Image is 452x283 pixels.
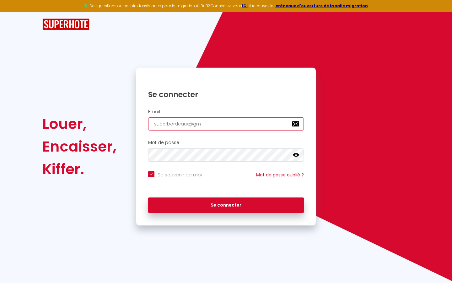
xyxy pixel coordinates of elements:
[148,90,304,99] h1: Se connecter
[5,3,24,21] button: Ouvrir le widget de chat LiveChat
[148,117,304,130] input: Ton Email
[42,135,116,158] div: Encaisser,
[148,197,304,213] button: Se connecter
[42,113,116,135] div: Louer,
[256,172,304,178] a: Mot de passe oublié ?
[42,158,116,180] div: Kiffer.
[148,140,304,145] h2: Mot de passe
[276,3,368,8] a: créneaux d'ouverture de la salle migration
[242,3,248,8] a: ICI
[148,109,304,114] h2: Email
[42,19,89,30] img: SuperHote logo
